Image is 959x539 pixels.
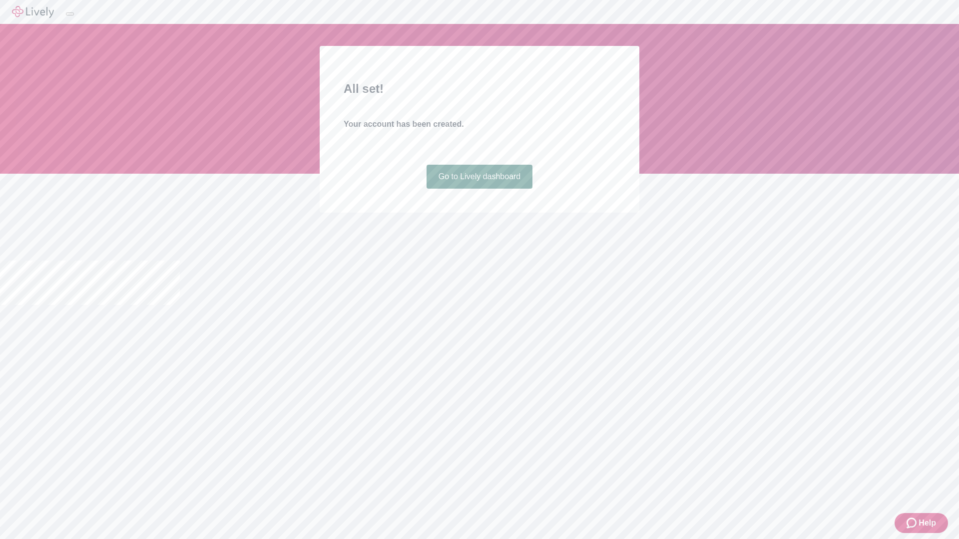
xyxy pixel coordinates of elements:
[895,513,948,533] button: Zendesk support iconHelp
[344,80,615,98] h2: All set!
[66,12,74,15] button: Log out
[907,517,919,529] svg: Zendesk support icon
[344,118,615,130] h4: Your account has been created.
[427,165,533,189] a: Go to Lively dashboard
[12,6,54,18] img: Lively
[919,517,936,529] span: Help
